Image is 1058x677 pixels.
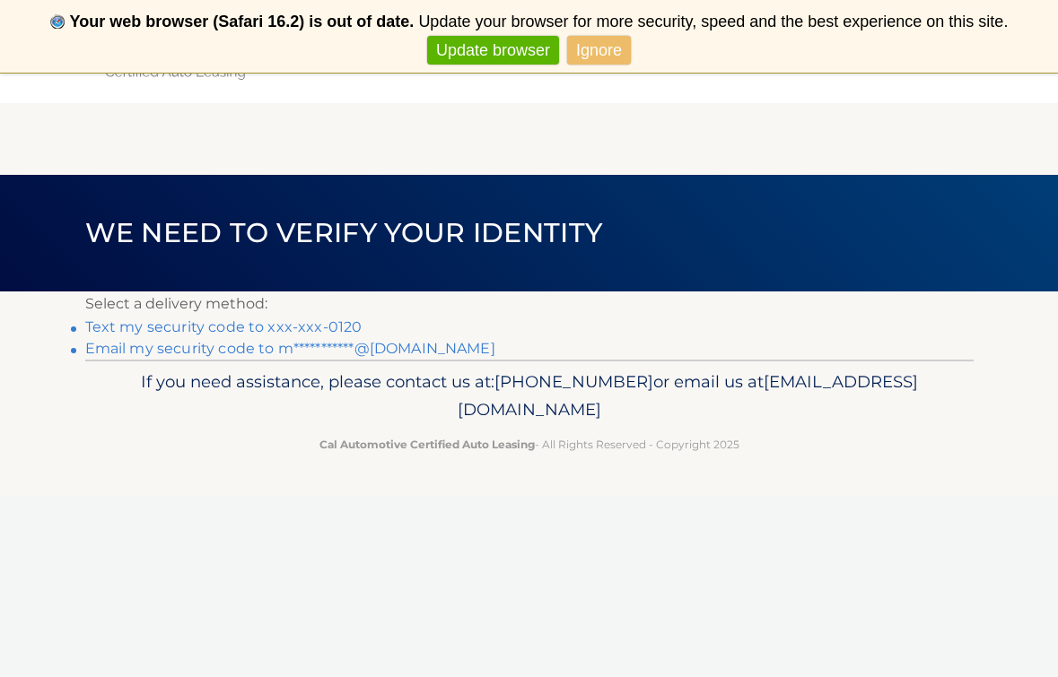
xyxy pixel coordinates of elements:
b: Your web browser (Safari 16.2) is out of date. [70,13,415,30]
span: [PHONE_NUMBER] [494,371,653,392]
strong: Cal Automotive Certified Auto Leasing [319,438,535,451]
span: Update your browser for more security, speed and the best experience on this site. [418,13,1008,30]
span: We need to verify your identity [85,216,603,249]
p: If you need assistance, please contact us at: or email us at [97,368,962,425]
p: Select a delivery method: [85,291,974,317]
a: Ignore [567,36,631,65]
p: - All Rights Reserved - Copyright 2025 [97,435,962,454]
a: Update browser [427,36,559,65]
a: Text my security code to xxx-xxx-0120 [85,318,363,335]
